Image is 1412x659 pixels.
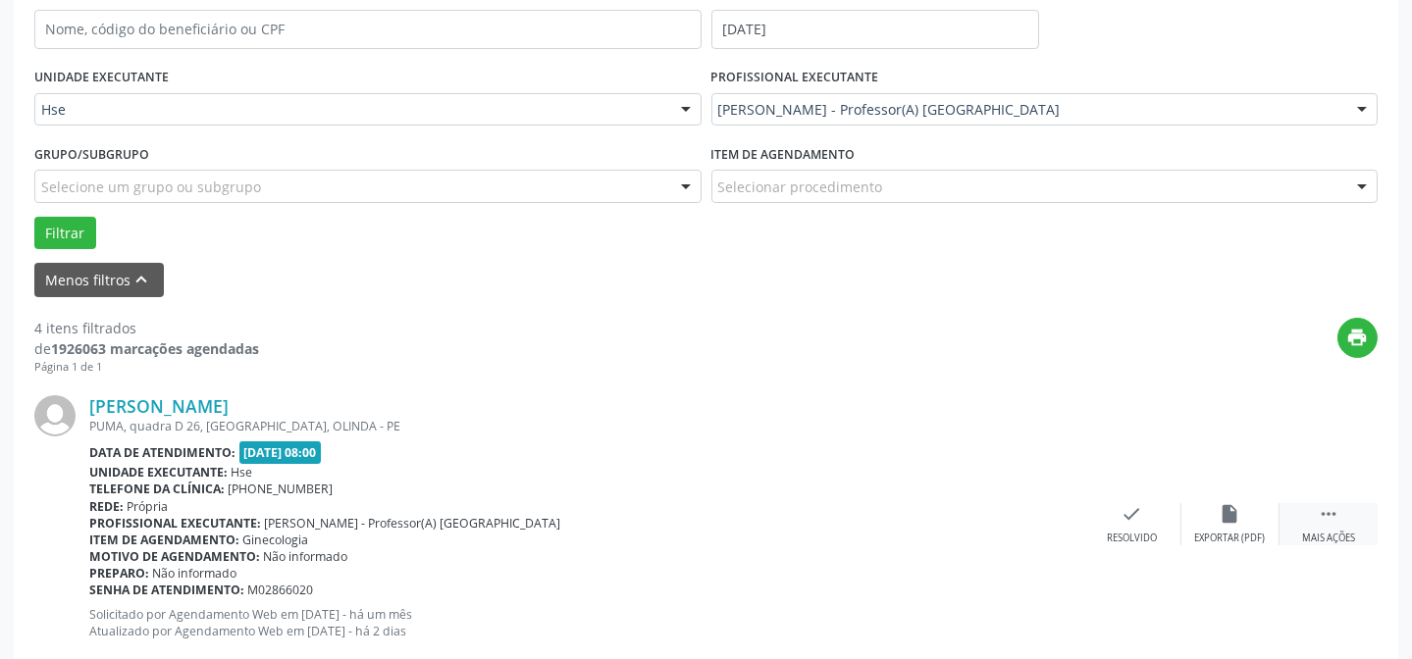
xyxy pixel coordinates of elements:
[34,139,149,170] label: Grupo/Subgrupo
[131,269,153,290] i: keyboard_arrow_up
[718,177,883,197] span: Selecionar procedimento
[1302,532,1355,545] div: Mais ações
[229,481,334,497] span: [PHONE_NUMBER]
[232,464,253,481] span: Hse
[34,63,169,93] label: UNIDADE EXECUTANTE
[248,582,314,598] span: M02866020
[89,582,244,598] b: Senha de atendimento:
[89,565,149,582] b: Preparo:
[34,318,259,338] div: 4 itens filtrados
[1318,503,1339,525] i: 
[153,565,237,582] span: Não informado
[89,395,229,417] a: [PERSON_NAME]
[34,217,96,250] button: Filtrar
[34,263,164,297] button: Menos filtroskeyboard_arrow_up
[89,464,228,481] b: Unidade executante:
[1220,503,1241,525] i: insert_drive_file
[128,498,169,515] span: Própria
[89,515,261,532] b: Profissional executante:
[34,359,259,376] div: Página 1 de 1
[34,10,702,49] input: Nome, código do beneficiário ou CPF
[1107,532,1157,545] div: Resolvido
[51,339,259,358] strong: 1926063 marcações agendadas
[34,338,259,359] div: de
[89,444,235,461] b: Data de atendimento:
[41,177,261,197] span: Selecione um grupo ou subgrupo
[711,139,856,170] label: Item de agendamento
[89,481,225,497] b: Telefone da clínica:
[718,100,1338,120] span: [PERSON_NAME] - Professor(A) [GEOGRAPHIC_DATA]
[89,418,1083,434] div: PUMA, quadra D 26, [GEOGRAPHIC_DATA], OLINDA - PE
[1195,532,1266,545] div: Exportar (PDF)
[1347,327,1369,348] i: print
[89,606,1083,639] p: Solicitado por Agendamento Web em [DATE] - há um mês Atualizado por Agendamento Web em [DATE] - h...
[711,63,879,93] label: PROFISSIONAL EXECUTANTE
[243,532,309,548] span: Ginecologia
[41,100,661,120] span: Hse
[34,395,76,436] img: img
[1122,503,1143,525] i: check
[89,532,239,548] b: Item de agendamento:
[265,515,561,532] span: [PERSON_NAME] - Professor(A) [GEOGRAPHIC_DATA]
[89,548,260,565] b: Motivo de agendamento:
[1337,318,1378,358] button: print
[711,10,1040,49] input: Selecione um intervalo
[89,498,124,515] b: Rede:
[239,441,322,464] span: [DATE] 08:00
[264,548,348,565] span: Não informado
